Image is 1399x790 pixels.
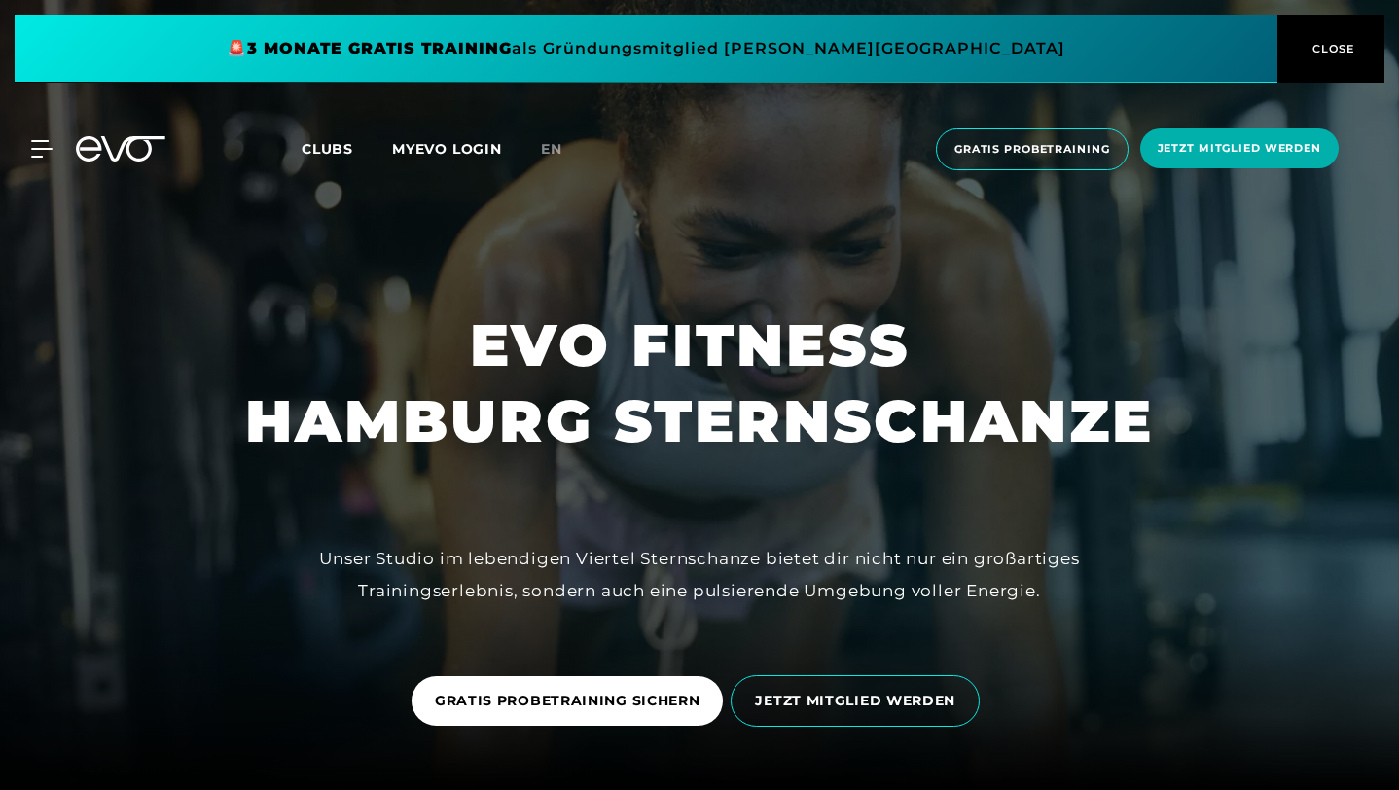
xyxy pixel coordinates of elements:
a: Jetzt Mitglied werden [1134,128,1345,170]
span: JETZT MITGLIED WERDEN [755,691,955,711]
a: Clubs [302,139,392,158]
span: en [541,140,562,158]
a: GRATIS PROBETRAINING SICHERN [412,662,732,740]
div: Unser Studio im lebendigen Viertel Sternschanze bietet dir nicht nur ein großartiges Trainingserl... [262,543,1137,606]
span: Clubs [302,140,353,158]
span: GRATIS PROBETRAINING SICHERN [435,691,700,711]
a: JETZT MITGLIED WERDEN [731,661,987,741]
span: Gratis Probetraining [954,141,1110,158]
a: en [541,138,586,161]
span: CLOSE [1308,40,1355,57]
span: Jetzt Mitglied werden [1158,140,1321,157]
a: MYEVO LOGIN [392,140,502,158]
h1: EVO FITNESS HAMBURG STERNSCHANZE [245,307,1154,459]
a: Gratis Probetraining [930,128,1134,170]
button: CLOSE [1277,15,1384,83]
